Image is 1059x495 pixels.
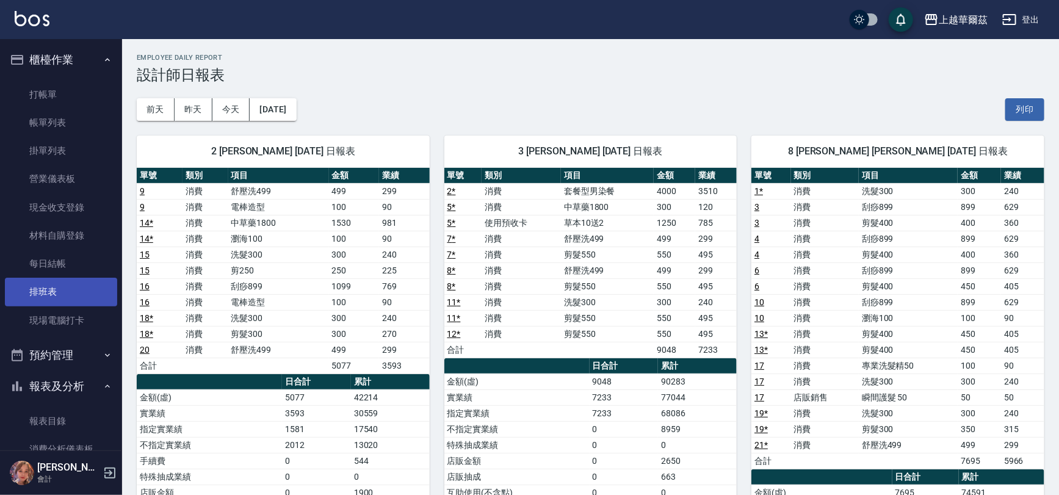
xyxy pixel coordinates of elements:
[958,215,1001,231] td: 400
[754,392,764,402] a: 17
[482,199,561,215] td: 消費
[228,342,329,358] td: 舒壓洗499
[444,168,482,184] th: 單號
[183,168,228,184] th: 類別
[1001,168,1044,184] th: 業績
[791,358,859,374] td: 消費
[5,250,117,278] a: 每日結帳
[561,199,654,215] td: 中草藥1800
[791,374,859,389] td: 消費
[5,109,117,137] a: 帳單列表
[183,183,228,199] td: 消費
[329,183,380,199] td: 499
[140,250,150,259] a: 15
[561,247,654,262] td: 剪髮550
[695,262,737,278] td: 299
[561,168,654,184] th: 項目
[1001,374,1044,389] td: 240
[351,421,430,437] td: 17540
[958,421,1001,437] td: 350
[1001,215,1044,231] td: 360
[997,9,1044,31] button: 登出
[859,199,958,215] td: 刮痧899
[958,294,1001,310] td: 899
[1001,183,1044,199] td: 240
[754,234,759,244] a: 4
[654,294,695,310] td: 300
[859,374,958,389] td: 洗髮300
[590,469,659,485] td: 0
[329,310,380,326] td: 300
[1001,437,1044,453] td: 299
[228,183,329,199] td: 舒壓洗499
[590,358,659,374] th: 日合計
[379,183,430,199] td: 299
[212,98,250,121] button: 今天
[695,278,737,294] td: 495
[859,326,958,342] td: 剪髮400
[695,183,737,199] td: 3510
[791,389,859,405] td: 店販銷售
[482,183,561,199] td: 消費
[1001,453,1044,469] td: 5966
[958,231,1001,247] td: 899
[282,374,351,390] th: 日合計
[754,250,759,259] a: 4
[561,278,654,294] td: 剪髮550
[754,202,759,212] a: 3
[754,297,764,307] a: 10
[444,437,590,453] td: 特殊抽成業績
[282,389,351,405] td: 5077
[561,183,654,199] td: 套餐型男染餐
[958,262,1001,278] td: 899
[958,310,1001,326] td: 100
[695,326,737,342] td: 495
[695,342,737,358] td: 7233
[379,310,430,326] td: 240
[329,342,380,358] td: 499
[228,168,329,184] th: 項目
[137,358,183,374] td: 合計
[137,98,175,121] button: 前天
[658,374,737,389] td: 90283
[859,168,958,184] th: 項目
[1001,278,1044,294] td: 405
[561,326,654,342] td: 剪髮550
[140,345,150,355] a: 20
[5,435,117,463] a: 消費分析儀表板
[859,231,958,247] td: 刮痧899
[282,421,351,437] td: 1581
[791,168,859,184] th: 類別
[183,326,228,342] td: 消費
[791,421,859,437] td: 消費
[958,405,1001,421] td: 300
[15,11,49,26] img: Logo
[561,262,654,278] td: 舒壓洗499
[590,374,659,389] td: 9048
[282,453,351,469] td: 0
[791,310,859,326] td: 消費
[379,326,430,342] td: 270
[329,262,380,278] td: 250
[482,326,561,342] td: 消費
[282,437,351,453] td: 2012
[958,326,1001,342] td: 450
[137,405,282,421] td: 實業績
[1005,98,1044,121] button: 列印
[1001,358,1044,374] td: 90
[958,374,1001,389] td: 300
[590,453,659,469] td: 0
[695,294,737,310] td: 240
[695,247,737,262] td: 495
[482,168,561,184] th: 類別
[183,262,228,278] td: 消費
[444,342,482,358] td: 合計
[958,358,1001,374] td: 100
[791,183,859,199] td: 消費
[379,168,430,184] th: 業績
[695,215,737,231] td: 785
[766,145,1030,157] span: 8 [PERSON_NAME] [PERSON_NAME] [DATE] 日報表
[1001,199,1044,215] td: 629
[791,215,859,231] td: 消費
[958,437,1001,453] td: 499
